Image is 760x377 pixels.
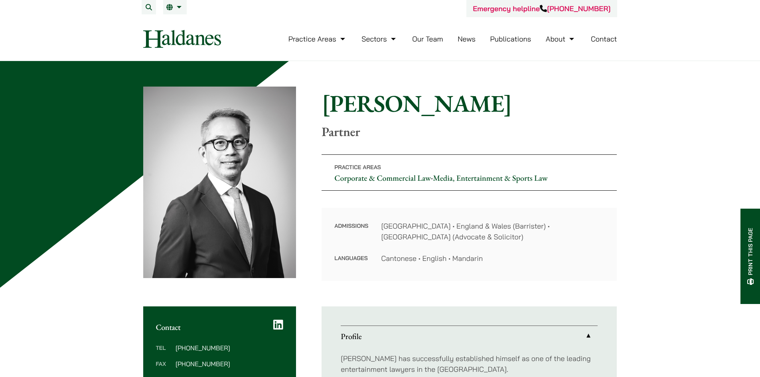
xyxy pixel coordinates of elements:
[322,124,617,139] p: Partner
[334,173,431,183] a: Corporate & Commercial Law
[546,34,576,43] a: About
[490,34,531,43] a: Publications
[412,34,443,43] a: Our Team
[458,34,476,43] a: News
[361,34,397,43] a: Sectors
[334,253,368,264] dt: Languages
[143,30,221,48] img: Logo of Haldanes
[381,221,604,242] dd: [GEOGRAPHIC_DATA] • England & Wales (Barrister) • [GEOGRAPHIC_DATA] (Advocate & Solicitor)
[156,322,284,332] h2: Contact
[322,154,617,191] p: •
[341,326,598,347] a: Profile
[341,353,598,375] p: [PERSON_NAME] has successfully established himself as one of the leading entertainment lawyers in...
[288,34,347,43] a: Practice Areas
[273,319,283,330] a: LinkedIn
[322,89,617,118] h1: [PERSON_NAME]
[334,164,381,171] span: Practice Areas
[473,4,610,13] a: Emergency helpline[PHONE_NUMBER]
[381,253,604,264] dd: Cantonese • English • Mandarin
[156,361,172,377] dt: Fax
[591,34,617,43] a: Contact
[156,345,172,361] dt: Tel
[433,173,547,183] a: Media, Entertainment & Sports Law
[176,361,283,367] dd: [PHONE_NUMBER]
[334,221,368,253] dt: Admissions
[176,345,283,351] dd: [PHONE_NUMBER]
[166,4,184,10] a: EN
